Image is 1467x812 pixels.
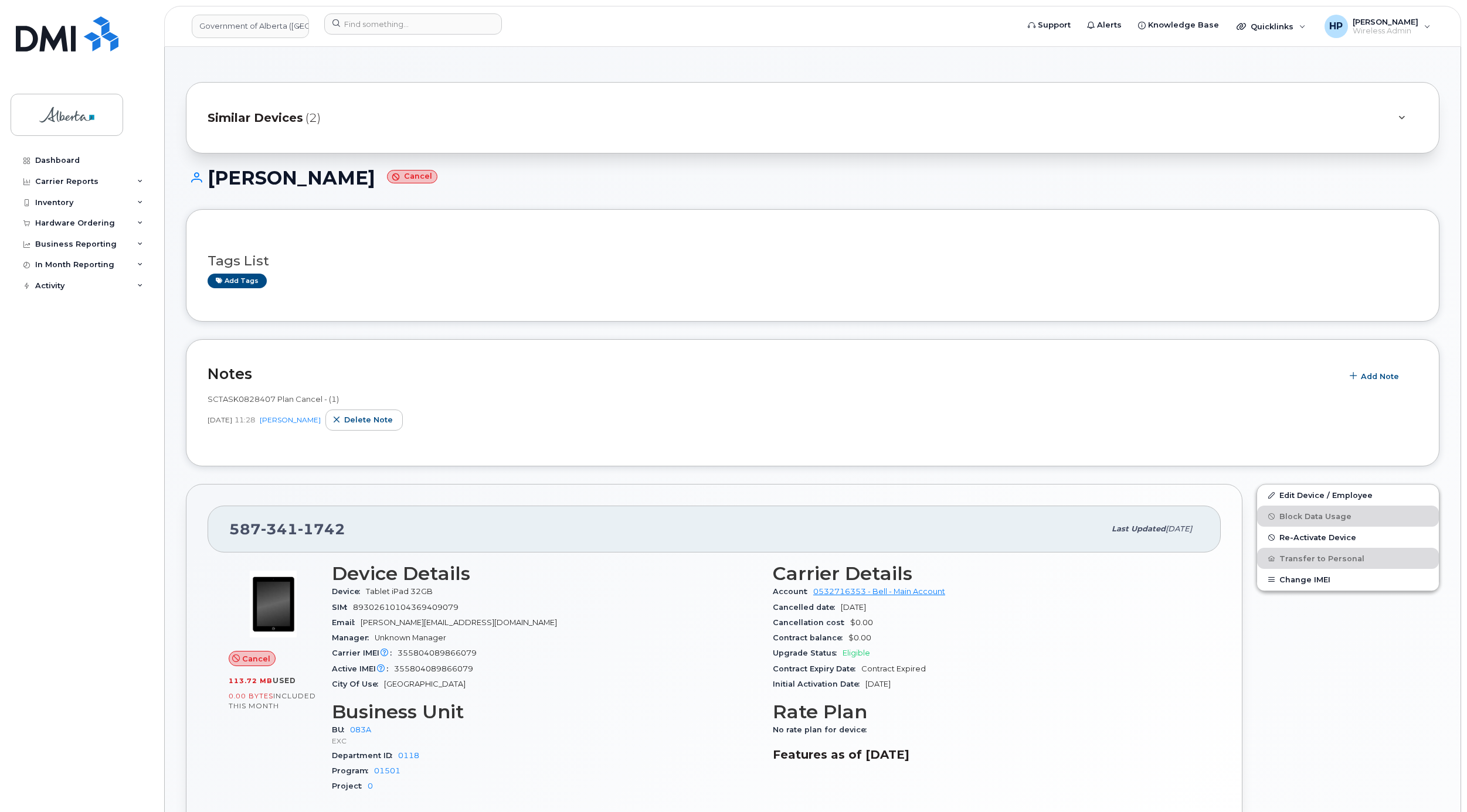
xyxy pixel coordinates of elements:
[384,680,466,688] span: [GEOGRAPHIC_DATA]
[850,618,873,627] span: $0.00
[398,751,419,760] a: 0118
[332,680,384,688] span: City Of Use
[186,168,1439,188] h1: [PERSON_NAME]
[865,680,891,688] span: [DATE]
[332,618,361,627] span: Email
[773,618,850,627] span: Cancellation cost
[332,633,375,642] span: Manager
[1361,371,1399,382] span: Add Note
[208,110,303,127] span: Similar Devices
[353,603,459,612] span: 89302610104369409079
[773,701,1200,722] h3: Rate Plan
[366,587,433,596] span: Tablet iPad 32GB
[861,664,926,673] span: Contract Expired
[773,649,843,657] span: Upgrade Status
[332,701,759,722] h3: Business Unit
[229,520,345,538] span: 587
[332,587,366,596] span: Device
[368,782,373,790] a: 0
[229,692,273,700] span: 0.00 Bytes
[773,680,865,688] span: Initial Activation Date
[208,274,267,288] a: Add tags
[848,633,871,642] span: $0.00
[305,110,321,127] span: (2)
[261,520,298,538] span: 341
[260,415,321,424] a: [PERSON_NAME]
[238,569,308,639] img: image20231002-3703462-fz3vdb.jpeg
[813,587,945,596] a: 0532716353 - Bell - Main Account
[398,649,477,657] span: 355804089866079
[375,633,446,642] span: Unknown Manager
[344,414,393,425] span: Delete note
[332,766,374,775] span: Program
[208,365,1336,383] h2: Notes
[841,603,866,612] span: [DATE]
[1257,569,1439,590] button: Change IMEI
[332,736,759,746] p: EXC
[332,603,353,612] span: SIM
[1342,366,1409,387] button: Add Note
[1279,533,1356,542] span: Re-Activate Device
[1257,506,1439,527] button: Block Data Usage
[773,563,1200,584] h3: Carrier Details
[1257,548,1439,569] button: Transfer to Personal
[361,618,557,627] span: [PERSON_NAME][EMAIL_ADDRESS][DOMAIN_NAME]
[208,394,339,404] span: SCTASK0828407 Plan Cancel - (1)
[387,170,437,183] small: Cancel
[332,563,759,584] h3: Device Details
[374,766,400,775] a: 01501
[773,664,861,673] span: Contract Expiry Date
[773,725,872,734] span: No rate plan for device
[298,520,345,538] span: 1742
[332,725,350,734] span: BU
[332,782,368,790] span: Project
[229,677,273,685] span: 113.72 MB
[332,649,398,657] span: Carrier IMEI
[235,415,255,425] span: 11:28
[273,676,296,685] span: used
[242,653,270,664] span: Cancel
[325,410,403,431] button: Delete note
[332,751,398,760] span: Department ID
[773,748,1200,762] h3: Features as of [DATE]
[773,587,813,596] span: Account
[773,603,841,612] span: Cancelled date
[1166,524,1192,533] span: [DATE]
[350,725,371,734] a: 083A
[208,254,1418,268] h3: Tags List
[394,664,473,673] span: 355804089866079
[1112,524,1166,533] span: Last updated
[773,633,848,642] span: Contract balance
[208,415,232,425] span: [DATE]
[843,649,870,657] span: Eligible
[1257,485,1439,506] a: Edit Device / Employee
[332,664,394,673] span: Active IMEI
[1257,527,1439,548] button: Re-Activate Device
